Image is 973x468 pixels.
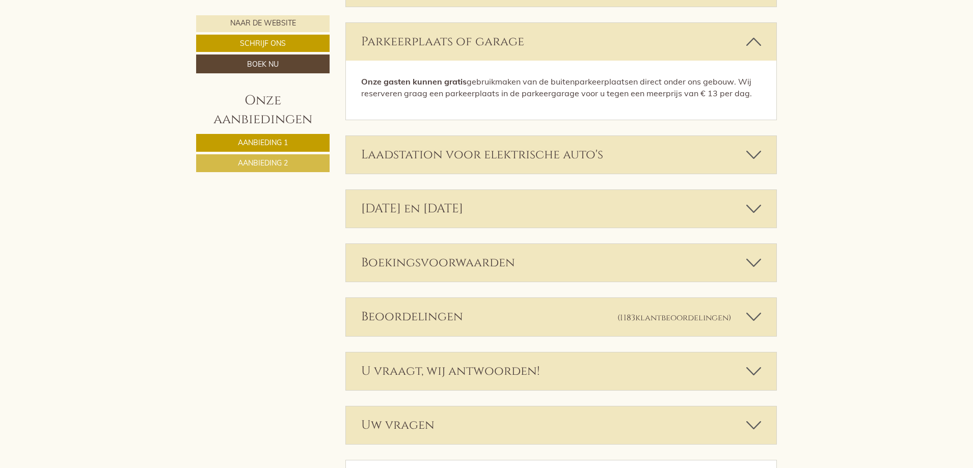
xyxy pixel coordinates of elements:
font: . Wij reserveren graag een parkeerplaats in de parkeergarage voor u tegen een meerprijs van € 13 ... [361,76,752,98]
font: Boek nu [247,60,279,69]
font: [DATE] en [DATE] [361,201,463,217]
a: Boek nu [196,54,330,73]
a: Naar de website [196,15,330,32]
font: Onze gasten kunnen gratis [361,76,467,87]
font: Boekingsvoorwaarden [361,255,515,271]
font: Parkeerplaats of garage [361,34,524,50]
font: gebruikmaken van de buitenparkeerplaatsen direct onder ons gebouw [467,76,734,87]
font: klantbeoordelingen [635,312,728,323]
font: Aanbieding 1 [238,138,288,147]
font: Beoordelingen [361,309,463,325]
font: Uw vragen [361,417,435,433]
font: (1183 [617,312,635,323]
a: Schrijf ons [196,35,330,52]
font: Laadstation voor elektrische auto's [361,147,603,163]
font: Aanbieding 2 [238,158,288,168]
font: Onze aanbiedingen [213,92,312,128]
font: ) [728,312,731,323]
font: Naar de website [230,19,296,28]
font: U vraagt, wij antwoorden! [361,363,540,379]
font: Schrijf ons [240,39,286,48]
